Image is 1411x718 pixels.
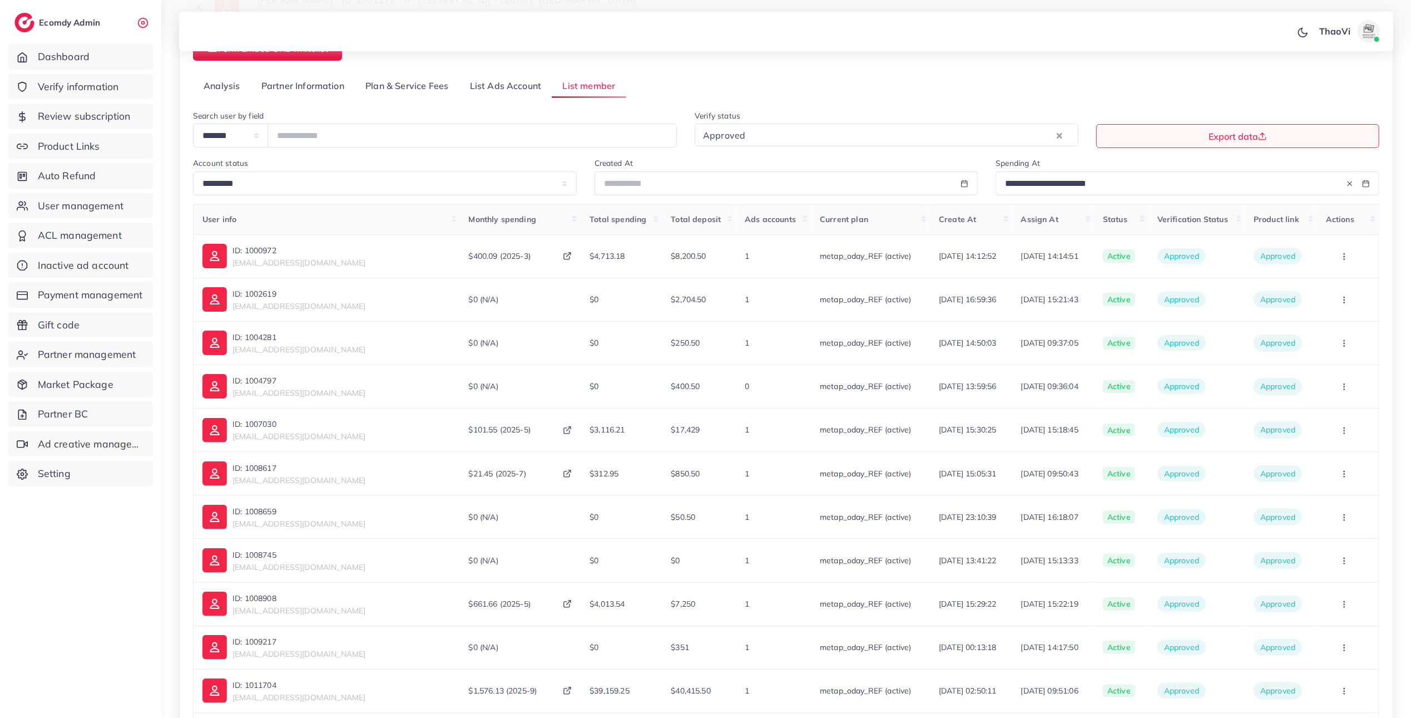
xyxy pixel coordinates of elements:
span: $0 [590,642,598,652]
span: [DATE] 15:30:25 [939,424,1003,435]
span: $400.50 [671,381,700,391]
span: metap_oday_REF (active) [820,469,912,479]
span: [DATE] 15:18:45 [1021,424,1085,435]
img: avatar [1358,20,1380,42]
a: Product Links [8,134,153,159]
img: ic-user-info.36bf1079.svg [202,244,227,268]
a: User management [8,193,153,219]
span: active [1103,685,1135,698]
span: Create At [939,214,976,224]
span: $50.50 [671,512,695,522]
a: Payment management [8,282,153,308]
span: [DATE] 15:13:33 [1021,555,1085,566]
label: Created At [595,158,633,169]
span: $312.95 [590,469,618,479]
span: Approved [1260,555,1295,565]
span: Review subscription [38,109,131,124]
img: ic-user-info.36bf1079.svg [202,592,227,616]
span: $3,116.21 [590,425,625,435]
span: Approved [1260,338,1295,348]
p: ThaoVi [1319,24,1350,38]
span: [EMAIL_ADDRESS][DOMAIN_NAME] [232,431,365,441]
span: Auto Refund [38,169,96,183]
span: active [1103,597,1135,611]
span: [EMAIL_ADDRESS][DOMAIN_NAME] [232,258,365,268]
span: $39,159.25 [590,686,630,696]
span: approved [1157,335,1206,351]
p: ID: 1008617 [232,461,365,475]
label: Spending At [996,158,1040,169]
img: ic-user-info.36bf1079.svg [202,548,227,573]
span: metap_oday_REF (active) [820,686,912,696]
input: Search for option [749,127,1053,144]
span: 1 [745,686,749,696]
span: approved [1157,640,1206,655]
span: Dashboard [38,50,90,64]
span: approved [1157,378,1206,394]
span: [EMAIL_ADDRESS][DOMAIN_NAME] [232,606,365,616]
img: ic-user-info.36bf1079.svg [202,635,227,660]
span: active [1103,554,1135,567]
span: $0 (N/A) [469,381,498,392]
a: Verify information [8,74,153,100]
a: ACL management [8,223,153,248]
p: ID: 1000972 [232,244,365,257]
span: Product link [1254,214,1299,224]
span: Total deposit [671,214,721,224]
a: Dashboard [8,44,153,70]
span: [DATE] 09:50:43 [1021,468,1085,479]
span: approved [1157,509,1206,525]
span: Approved [1260,642,1295,652]
span: [DATE] 14:14:51 [1021,250,1085,262]
span: $0 [590,512,598,522]
a: Partner Information [251,74,355,98]
span: $0 [590,555,598,565]
img: ic-user-info.36bf1079.svg [202,461,227,486]
span: $0 [590,338,598,348]
span: Setting [38,466,71,481]
p: ID: 1004281 [232,331,365,344]
span: [DATE] 16:18:07 [1021,512,1085,523]
span: Verification Status [1157,214,1228,224]
span: Current plan [820,214,868,224]
span: [EMAIL_ADDRESS][DOMAIN_NAME] [232,519,365,529]
button: Export data [1096,124,1379,148]
span: [DATE] 15:21:43 [1021,294,1085,305]
span: Approved [1260,512,1295,522]
a: Analysis [193,74,251,98]
span: $351 [671,642,689,652]
span: ACL management [38,228,122,243]
span: Approved [1260,469,1295,479]
span: active [1103,249,1135,263]
span: active [1103,467,1135,480]
span: $40,415.50 [671,686,711,696]
span: [DATE] 14:50:03 [939,337,1003,348]
span: approved [1157,422,1206,437]
label: Account status [193,158,248,169]
span: Approved [1260,599,1295,609]
span: Approved [1260,381,1295,391]
a: Plan & Service Fees [355,74,459,98]
span: [DATE] 15:05:31 [939,468,1003,479]
span: Ads accounts [745,214,796,224]
span: 1 [745,294,749,304]
span: $17,429 [671,425,700,435]
span: metap_oday_REF (active) [820,512,912,522]
a: logoEcomdy Admin [14,13,103,32]
span: $250.50 [671,338,700,348]
span: active [1103,380,1135,394]
span: metap_oday_REF (active) [820,338,912,348]
span: Actions [1326,214,1354,224]
span: Product Links [38,139,100,154]
h2: Ecomdy Admin [39,17,103,28]
span: $0 [590,294,598,304]
span: $2,704.50 [671,294,706,304]
span: Total spending [590,214,646,224]
img: logo [14,13,34,32]
span: [EMAIL_ADDRESS][DOMAIN_NAME] [232,692,365,702]
span: Approved [1260,251,1295,261]
span: [DATE] 14:12:52 [939,250,1003,262]
span: $1,576.13 (2025-9) [469,685,537,696]
span: Partner BC [38,407,88,421]
span: $21.45 (2025-7) [469,468,526,479]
